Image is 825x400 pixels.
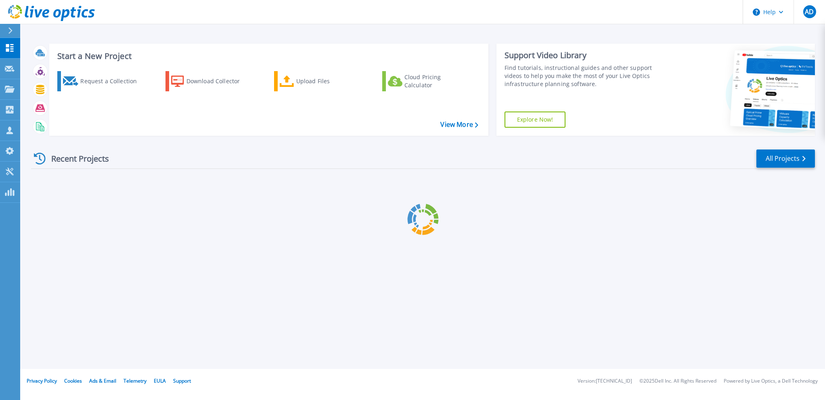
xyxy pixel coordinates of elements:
[505,64,668,88] div: Find tutorials, instructional guides and other support videos to help you make the most of your L...
[724,379,818,384] li: Powered by Live Optics, a Dell Technology
[756,149,815,168] a: All Projects
[404,73,469,89] div: Cloud Pricing Calculator
[27,377,57,384] a: Privacy Policy
[639,379,716,384] li: © 2025 Dell Inc. All Rights Reserved
[57,52,478,61] h3: Start a New Project
[64,377,82,384] a: Cookies
[31,149,120,168] div: Recent Projects
[505,50,668,61] div: Support Video Library
[165,71,255,91] a: Download Collector
[80,73,145,89] div: Request a Collection
[89,377,116,384] a: Ads & Email
[440,121,478,128] a: View More
[274,71,364,91] a: Upload Files
[578,379,632,384] li: Version: [TECHNICAL_ID]
[505,112,566,128] a: Explore Now!
[186,73,251,89] div: Download Collector
[154,377,166,384] a: EULA
[805,8,814,15] span: AD
[124,377,147,384] a: Telemetry
[296,73,361,89] div: Upload Files
[382,71,472,91] a: Cloud Pricing Calculator
[173,377,191,384] a: Support
[57,71,147,91] a: Request a Collection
